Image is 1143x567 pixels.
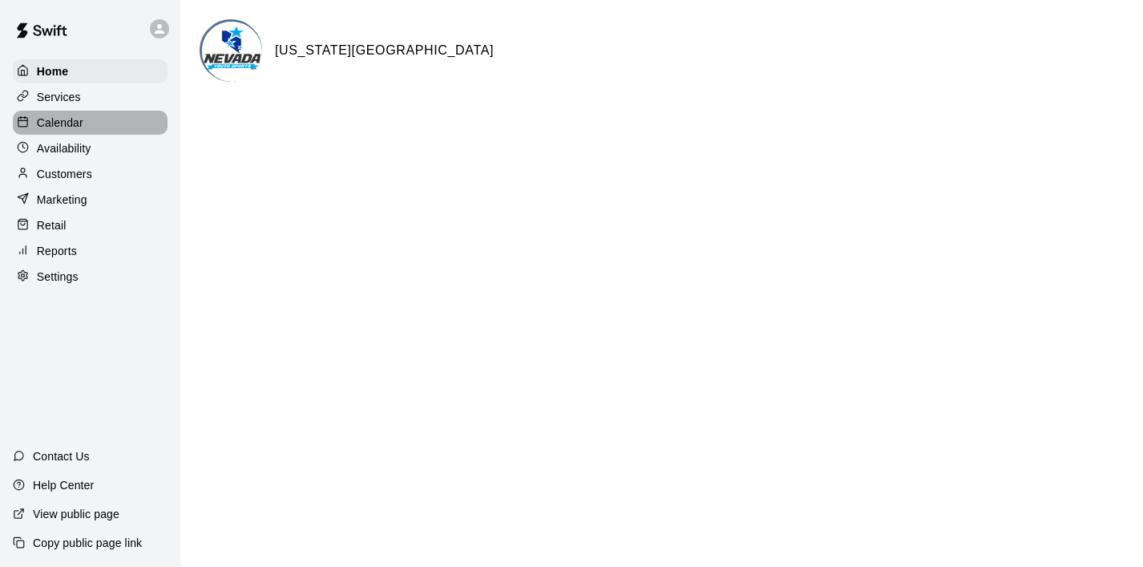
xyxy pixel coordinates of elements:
[13,111,168,135] a: Calendar
[13,162,168,186] a: Customers
[33,535,142,551] p: Copy public page link
[37,115,83,131] p: Calendar
[13,85,168,109] a: Services
[275,40,494,61] h6: [US_STATE][GEOGRAPHIC_DATA]
[13,239,168,263] a: Reports
[13,265,168,289] a: Settings
[37,269,79,285] p: Settings
[13,59,168,83] a: Home
[37,192,87,208] p: Marketing
[37,243,77,259] p: Reports
[37,217,67,233] p: Retail
[13,136,168,160] a: Availability
[33,448,90,464] p: Contact Us
[37,89,81,105] p: Services
[37,166,92,182] p: Customers
[33,506,119,522] p: View public page
[37,140,91,156] p: Availability
[202,22,262,82] img: Nevada Youth Sports Center logo
[37,63,69,79] p: Home
[13,188,168,212] a: Marketing
[13,213,168,237] a: Retail
[33,477,94,493] p: Help Center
